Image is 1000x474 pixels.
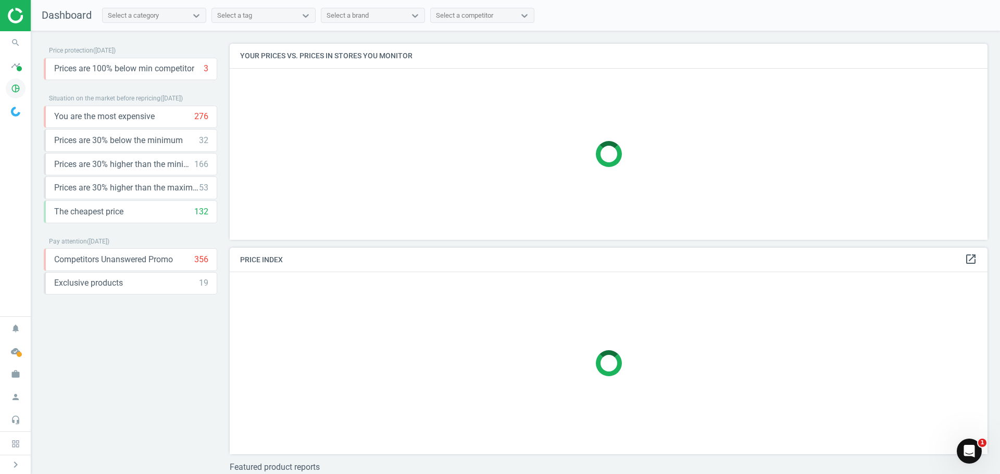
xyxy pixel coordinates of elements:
[327,11,369,20] div: Select a brand
[49,47,93,54] span: Price protection
[54,159,194,170] span: Prices are 30% higher than the minimum
[965,253,977,265] i: open_in_new
[194,111,208,122] div: 276
[8,8,82,23] img: ajHJNr6hYgQAAAAASUVORK5CYII=
[54,135,183,146] span: Prices are 30% below the minimum
[199,135,208,146] div: 32
[194,254,208,265] div: 356
[6,341,26,361] i: cloud_done
[199,277,208,289] div: 19
[108,11,159,20] div: Select a category
[957,439,982,464] iframe: Intercom live chat
[54,63,194,74] span: Prices are 100% below min competitor
[9,458,22,471] i: chevron_right
[54,182,199,194] span: Prices are 30% higher than the maximal
[194,206,208,217] div: 132
[978,439,986,447] span: 1
[49,238,87,245] span: Pay attention
[87,238,109,245] span: ( [DATE] )
[6,364,26,384] i: work
[54,206,123,217] span: The cheapest price
[6,318,26,338] i: notifications
[199,182,208,194] div: 53
[54,277,123,289] span: Exclusive products
[42,9,92,21] span: Dashboard
[49,95,160,102] span: Situation on the market before repricing
[160,95,183,102] span: ( [DATE] )
[54,111,155,122] span: You are the most expensive
[230,44,988,68] h4: Your prices vs. prices in stores you monitor
[93,47,116,54] span: ( [DATE] )
[6,387,26,407] i: person
[230,248,988,272] h4: Price Index
[230,462,988,472] h3: Featured product reports
[6,56,26,75] i: timeline
[436,11,493,20] div: Select a competitor
[6,33,26,53] i: search
[11,107,20,117] img: wGWNvw8QSZomAAAAABJRU5ErkJggg==
[54,254,173,265] span: Competitors Unanswered Promo
[3,458,29,471] button: chevron_right
[217,11,252,20] div: Select a tag
[194,159,208,170] div: 166
[6,79,26,98] i: pie_chart_outlined
[204,63,208,74] div: 3
[6,410,26,430] i: headset_mic
[965,253,977,266] a: open_in_new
